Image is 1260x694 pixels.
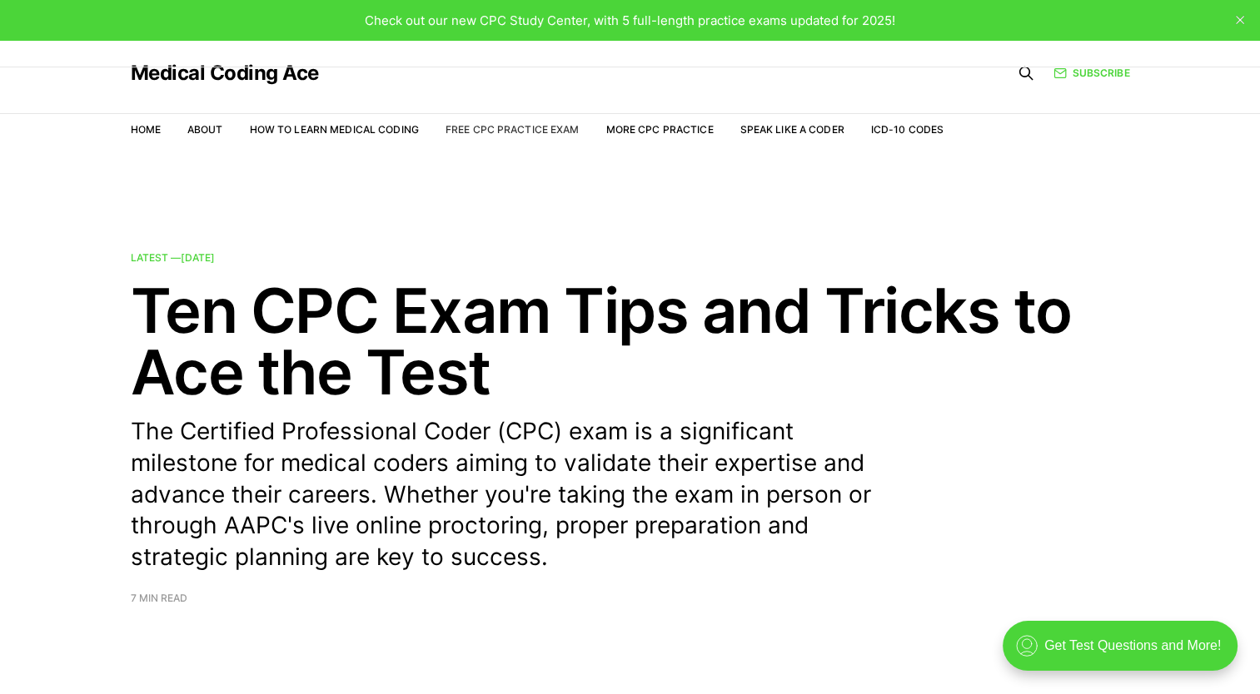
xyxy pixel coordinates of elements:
a: About [187,123,223,136]
span: 7 min read [131,593,187,603]
h2: Ten CPC Exam Tips and Tricks to Ace the Test [131,280,1130,403]
button: close [1227,7,1253,33]
a: Latest —[DATE] Ten CPC Exam Tips and Tricks to Ace the Test The Certified Professional Coder (CPC... [131,253,1130,603]
a: Subscribe [1053,65,1129,81]
a: More CPC Practice [605,123,713,136]
a: Speak Like a Coder [740,123,844,136]
span: Check out our new CPC Study Center, with 5 full-length practice exams updated for 2025! [365,12,895,28]
a: Free CPC Practice Exam [446,123,580,136]
a: ICD-10 Codes [871,123,944,136]
a: Home [131,123,161,136]
a: Medical Coding Ace [131,63,319,83]
span: Latest — [131,251,215,264]
p: The Certified Professional Coder (CPC) exam is a significant milestone for medical coders aiming ... [131,416,897,573]
iframe: portal-trigger [989,612,1260,694]
a: How to Learn Medical Coding [250,123,419,136]
time: [DATE] [181,251,215,264]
